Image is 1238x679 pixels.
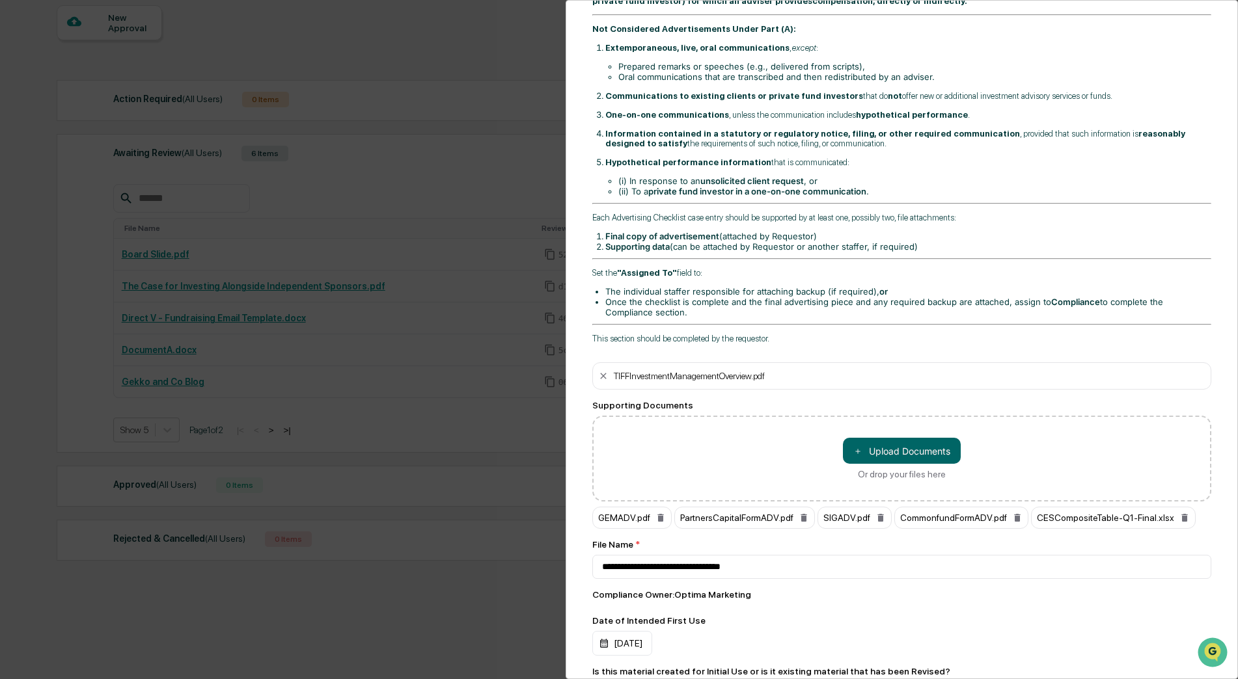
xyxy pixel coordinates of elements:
span: Data Lookup [26,189,82,202]
span: Preclearance [26,164,84,177]
li: The individual staffer responsible for attaching backup (if required), [605,286,1211,297]
button: Or drop your files here [843,438,961,464]
strong: One-on-one communications [605,110,729,120]
li: (attached by Requestor) [605,231,1211,241]
div: Start new chat [44,100,213,113]
span: ＋ [853,445,862,457]
div: File Name [592,539,1211,550]
div: [DATE] [592,631,652,656]
strong: hypothetical performance [856,110,968,120]
strong: not [888,91,902,101]
div: PartnersCapitalFormADV.pdf [674,507,815,529]
div: Date of Intended First Use [592,615,1211,626]
div: SIGADV.pdf [818,507,892,529]
div: Supporting Documents [592,400,1211,410]
div: TIFFInvestmentManagementOverview.pdf [614,371,765,381]
strong: Final copy of advertisement [605,231,719,241]
p: , unless the communication includes . [605,110,1211,120]
a: 🔎Data Lookup [8,183,87,207]
input: Clear [34,59,215,73]
strong: Compliance [1051,297,1100,307]
strong: or [879,286,888,297]
strong: Supporting data [605,241,670,252]
span: Pylon [130,220,158,230]
li: Once the checklist is complete and the final advertising piece and any required backup are attach... [605,297,1211,317]
strong: unsolicited client request [700,176,804,186]
a: 🖐️Preclearance [8,159,89,182]
strong: Information contained in a statutory or regulatory notice, filing, or other required communication [605,129,1020,139]
p: that do offer new or additional investment advisory services or funds. [605,91,1211,101]
li: Prepared remarks or speeches (e.g., delivered from scripts), [618,61,1211,72]
img: 1746055101610-c473b297-6a78-478c-a979-82029cc54cd1 [13,100,36,123]
div: 🔎 [13,190,23,200]
iframe: Open customer support [1196,636,1231,671]
p: , : [605,43,1211,53]
p: How can we help? [13,27,237,48]
li: Oral communications that are transcribed and then redistributed by an adviser. [618,72,1211,82]
p: This section should be completed by the requestor. [592,334,1211,343]
p: Set the field to: [592,268,1211,278]
p: Each Advertising Checklist case entry should be supported by at least one, possibly two, file att... [592,213,1211,222]
strong: "Assigned To" [617,268,677,278]
p: , provided that such information is the requirements of such notice, filing, or communication. [605,129,1211,148]
div: Or drop your files here [858,469,946,479]
strong: private fund investor in a one-on-one communication [648,186,866,196]
div: CESCompositeTable-Q1-Final.xlsx [1031,507,1196,529]
div: We're available if you need us! [44,113,165,123]
div: GEMADV.pdf [592,507,672,529]
div: 🗄️ [94,165,105,176]
strong: Communications to existing clients or private fund investors [605,91,863,101]
button: Start new chat [221,103,237,119]
div: Compliance Owner : Optima Marketing [592,589,1211,600]
strong: Not Considered Advertisements Under Part (A): [592,24,796,34]
div: Is this material created for Initial Use or is it existing material that has been Revised? [592,666,950,676]
li: (can be attached by Requestor or another staffer, if required) [605,241,1211,252]
em: except [791,43,816,53]
span: Attestations [107,164,161,177]
a: Powered byPylon [92,220,158,230]
strong: Extemporaneous, live, oral communications [605,43,790,53]
a: 🗄️Attestations [89,159,167,182]
li: (ii) To a . [618,186,1211,196]
p: that is communicated: [605,157,1211,167]
li: (i) In response to an , or [618,176,1211,186]
div: CommonfundFormADV.pdf [894,507,1028,529]
div: 🖐️ [13,165,23,176]
strong: Hypothetical performance information [605,157,771,167]
strong: reasonably designed to satisfy [605,129,1185,148]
